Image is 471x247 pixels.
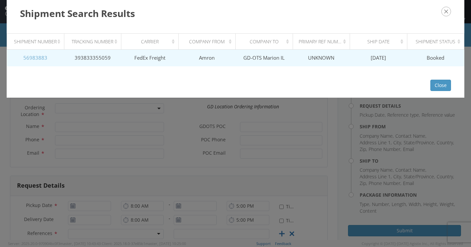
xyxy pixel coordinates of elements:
[127,38,176,45] div: Carrier
[178,50,236,66] td: Amron
[356,38,405,45] div: Ship Date
[242,38,291,45] div: Company To
[236,50,293,66] td: GD-OTS Marion IL
[23,54,47,61] a: 56983883
[430,80,451,91] button: Close
[64,50,121,66] td: 393833355059
[299,38,348,45] div: Primary Ref Number
[20,7,451,20] h3: Shipment Search Results
[121,50,179,66] td: FedEx Freight
[293,50,350,66] td: UNKNOWN
[13,38,62,45] div: Shipment Number
[427,54,444,61] span: Booked
[413,38,462,45] div: Shipment Status
[70,38,119,45] div: Tracking Number
[371,54,386,61] span: [DATE]
[184,38,233,45] div: Company From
